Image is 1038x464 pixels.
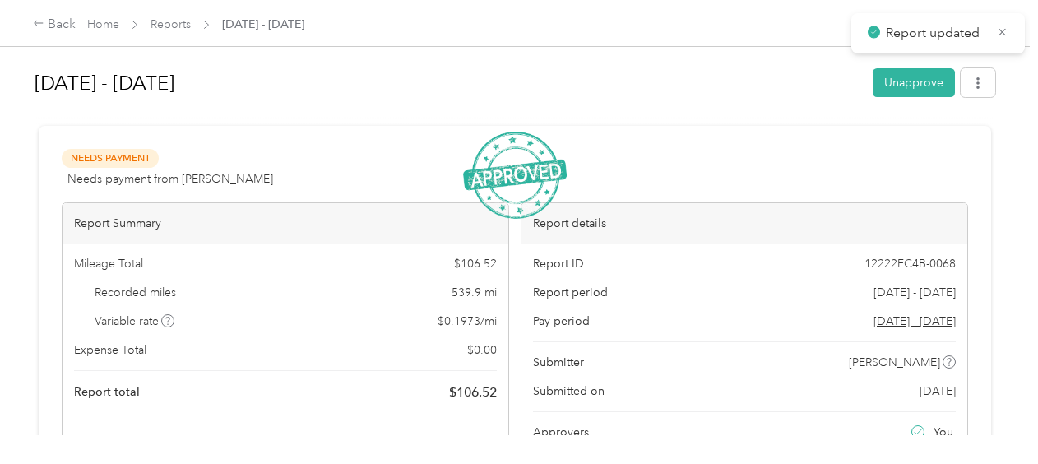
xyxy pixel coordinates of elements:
[533,313,590,330] span: Pay period
[946,372,1038,464] iframe: Everlance-gr Chat Button Frame
[873,284,956,301] span: [DATE] - [DATE]
[74,383,140,401] span: Report total
[95,313,175,330] span: Variable rate
[449,383,497,402] span: $ 106.52
[454,255,497,272] span: $ 106.52
[87,17,119,31] a: Home
[533,255,584,272] span: Report ID
[62,149,159,168] span: Needs Payment
[74,255,143,272] span: Mileage Total
[873,313,956,330] span: Go to pay period
[533,383,605,400] span: Submitted on
[74,341,146,359] span: Expense Total
[33,15,76,35] div: Back
[463,132,567,220] img: ApprovedStamp
[533,284,608,301] span: Report period
[521,203,967,244] div: Report details
[886,23,985,44] p: Report updated
[849,354,940,371] span: [PERSON_NAME]
[873,68,955,97] button: Unapprove
[864,255,956,272] span: 12222FC4B-0068
[67,170,273,188] span: Needs payment from [PERSON_NAME]
[934,424,953,441] span: You
[95,284,176,301] span: Recorded miles
[920,383,956,400] span: [DATE]
[63,203,508,244] div: Report Summary
[467,341,497,359] span: $ 0.00
[222,16,304,33] span: [DATE] - [DATE]
[151,17,191,31] a: Reports
[35,63,861,103] h1: Sep 1 - 30, 2025
[533,354,584,371] span: Submitter
[533,424,589,441] span: Approvers
[452,284,497,301] span: 539.9 mi
[438,313,497,330] span: $ 0.1973 / mi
